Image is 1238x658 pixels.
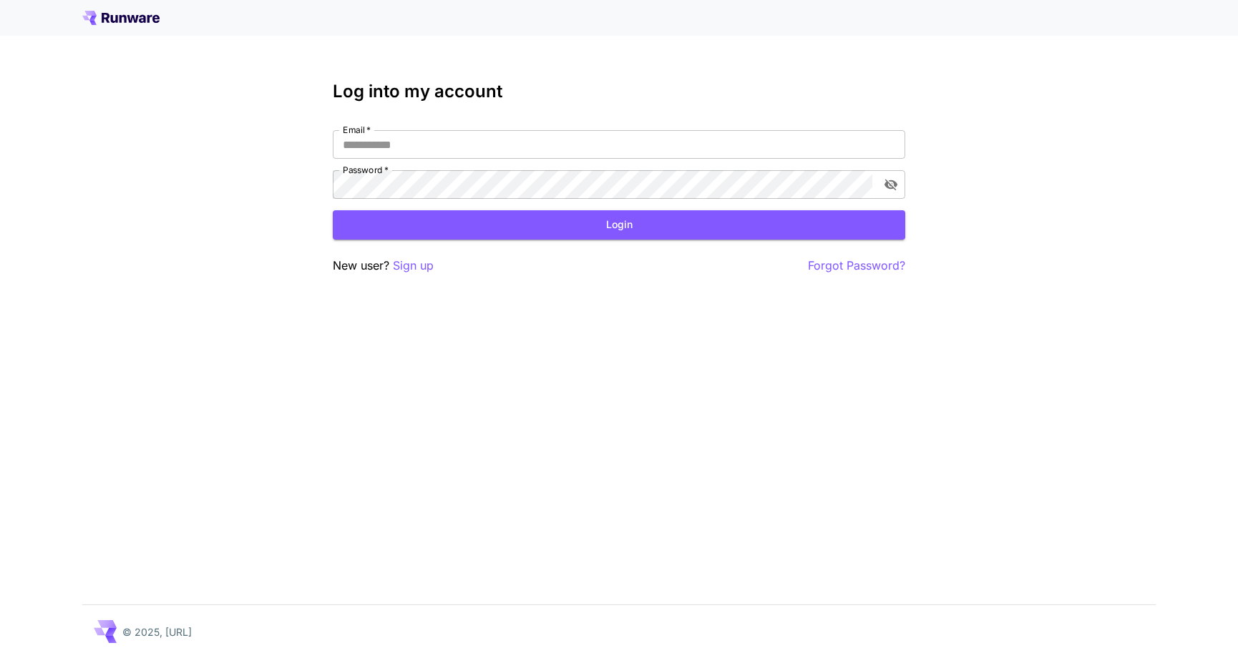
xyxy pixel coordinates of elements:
p: New user? [333,257,434,275]
button: Login [333,210,905,240]
button: toggle password visibility [878,172,904,197]
label: Email [343,124,371,136]
h3: Log into my account [333,82,905,102]
button: Sign up [393,257,434,275]
label: Password [343,164,389,176]
p: © 2025, [URL] [122,624,192,639]
button: Forgot Password? [808,257,905,275]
